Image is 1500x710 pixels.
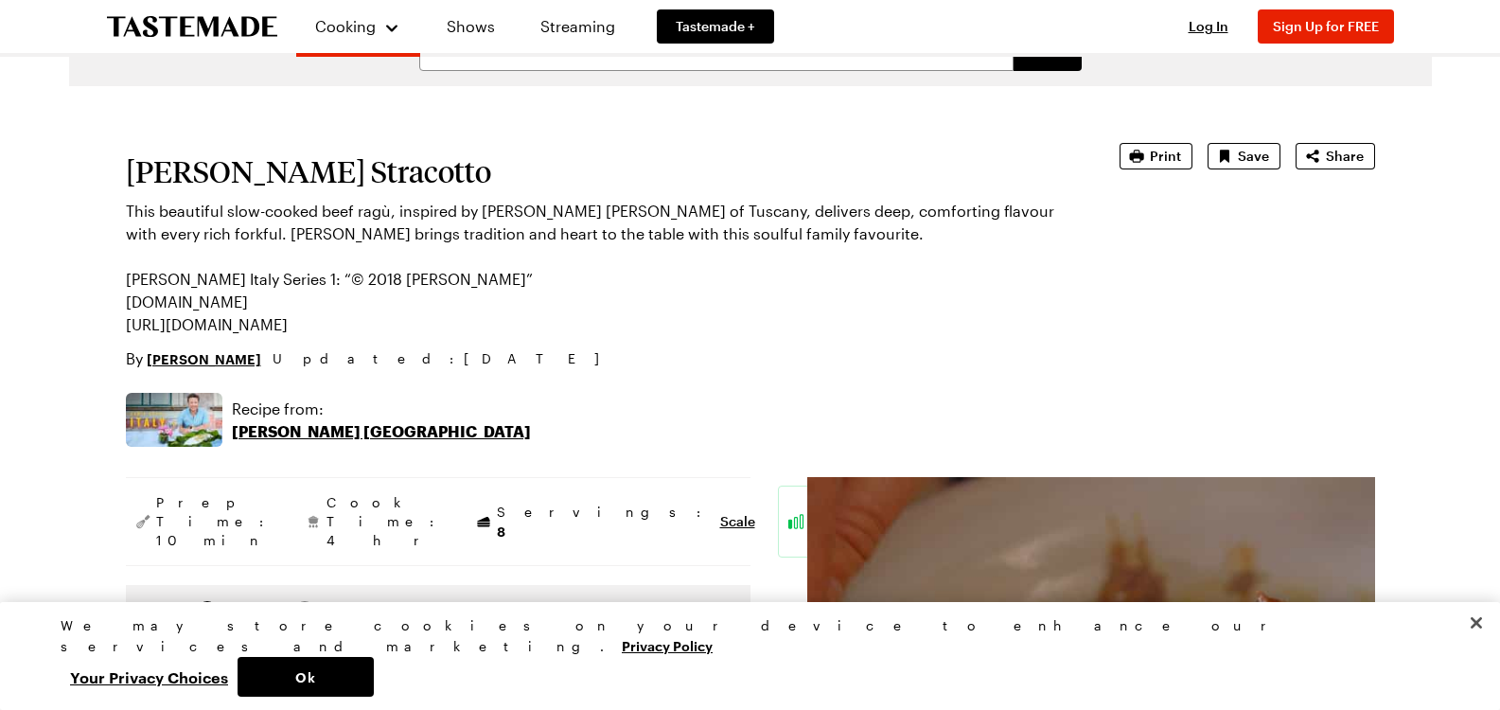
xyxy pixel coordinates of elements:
span: Sign Up for FREE [1273,18,1379,34]
label: Units: [141,600,183,623]
p: By [126,347,261,370]
span: Share [1326,147,1364,166]
span: Metric [322,600,363,621]
span: Print [1150,147,1181,166]
button: Save recipe [1208,143,1280,169]
p: This beautiful slow-cooked beef ragù, inspired by [PERSON_NAME] [PERSON_NAME] of Tuscany, deliver... [126,200,1067,336]
button: Share [1296,143,1375,169]
span: Imperial [224,600,278,621]
span: Tastemade + [676,17,755,36]
div: Privacy [61,615,1423,697]
span: Prep Time: 10 min [156,493,274,550]
div: We may store cookies on your device to enhance our services and marketing. [61,615,1423,657]
img: Show where recipe is used [126,393,222,447]
div: Imperial [224,600,276,621]
span: Updated : [DATE] [273,348,618,369]
span: Log In [1189,18,1228,34]
button: Ok [238,657,374,697]
span: Servings: [497,503,711,541]
span: 8 [497,522,505,540]
h1: [PERSON_NAME] Stracotto [126,154,1067,188]
a: More information about your privacy, opens in a new tab [622,636,713,654]
button: Print [1120,143,1192,169]
p: Recipe from: [232,398,531,420]
button: Log In [1171,17,1246,36]
span: Cooking [315,17,376,35]
a: To Tastemade Home Page [107,16,277,38]
button: Sign Up for FREE [1258,9,1394,44]
button: Scale [720,512,755,531]
p: [PERSON_NAME] [GEOGRAPHIC_DATA] [232,420,531,443]
button: Nutrition Information [599,601,735,620]
a: [PERSON_NAME] [147,348,261,369]
span: Save [1238,147,1269,166]
span: Cook Time: 4 hr [326,493,444,550]
a: Recipe from:[PERSON_NAME] [GEOGRAPHIC_DATA] [232,398,531,443]
button: Cooking [315,8,401,45]
button: Your Privacy Choices [61,657,238,697]
button: Close [1456,602,1497,644]
div: Metric [322,600,362,621]
div: Imperial Metric [141,600,362,627]
a: Tastemade + [657,9,774,44]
